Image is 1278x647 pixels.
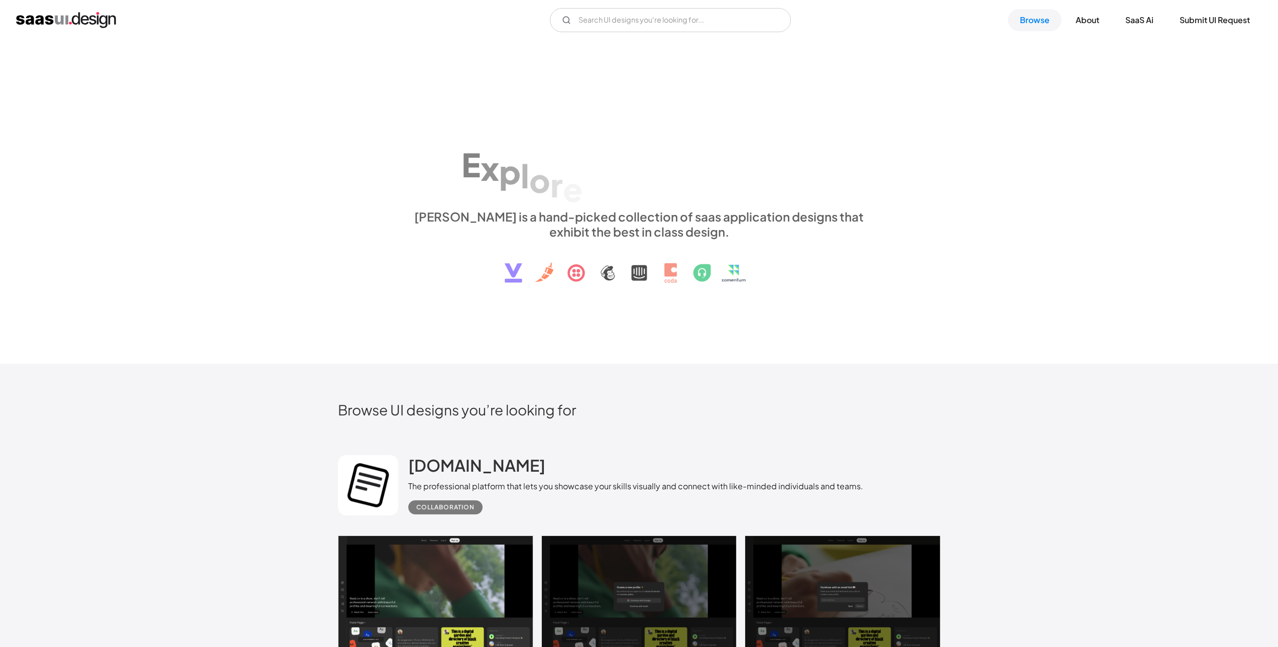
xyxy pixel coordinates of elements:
[1064,9,1111,31] a: About
[550,8,791,32] input: Search UI designs you're looking for...
[521,156,529,195] div: l
[416,501,475,513] div: Collaboration
[338,401,941,418] h2: Browse UI designs you’re looking for
[550,165,563,203] div: r
[16,12,116,28] a: home
[1008,9,1062,31] a: Browse
[408,455,545,475] h2: [DOMAIN_NAME]
[1168,9,1262,31] a: Submit UI Request
[461,145,481,183] div: E
[563,170,583,208] div: e
[408,122,870,199] h1: Explore SaaS UI design patterns & interactions.
[408,455,545,480] a: [DOMAIN_NAME]
[1113,9,1166,31] a: SaaS Ai
[499,152,521,191] div: p
[487,239,791,291] img: text, icon, saas logo
[408,480,863,492] div: The professional platform that lets you showcase your skills visually and connect with like-minde...
[408,209,870,239] div: [PERSON_NAME] is a hand-picked collection of saas application designs that exhibit the best in cl...
[481,148,499,187] div: x
[550,8,791,32] form: Email Form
